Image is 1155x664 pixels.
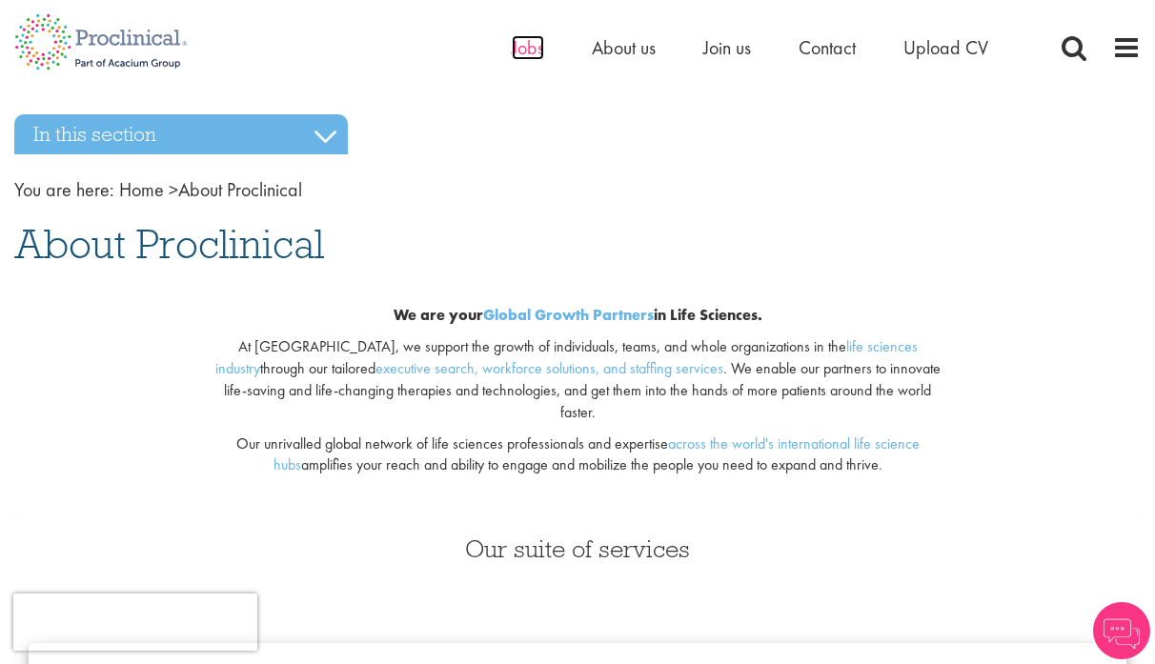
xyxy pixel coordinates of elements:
[903,35,988,60] a: Upload CV
[14,114,348,154] h3: In this section
[119,177,164,202] a: breadcrumb link to Home
[14,177,114,202] span: You are here:
[13,594,257,651] iframe: reCAPTCHA
[394,305,762,325] b: We are your in Life Sciences.
[799,35,856,60] a: Contact
[215,336,918,378] a: life sciences industry
[1093,602,1150,659] img: Chatbot
[207,433,948,477] p: Our unrivalled global network of life sciences professionals and expertise amplifies your reach a...
[483,305,654,325] a: Global Growth Partners
[14,218,324,270] span: About Proclinical
[512,35,544,60] a: Jobs
[274,433,920,475] a: across the world's international life science hubs
[169,177,178,202] span: >
[14,536,1141,561] h3: Our suite of services
[119,177,302,202] span: About Proclinical
[375,358,723,378] a: executive search, workforce solutions, and staffing services
[592,35,656,60] a: About us
[207,336,948,423] p: At [GEOGRAPHIC_DATA], we support the growth of individuals, teams, and whole organizations in the...
[703,35,751,60] a: Join us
